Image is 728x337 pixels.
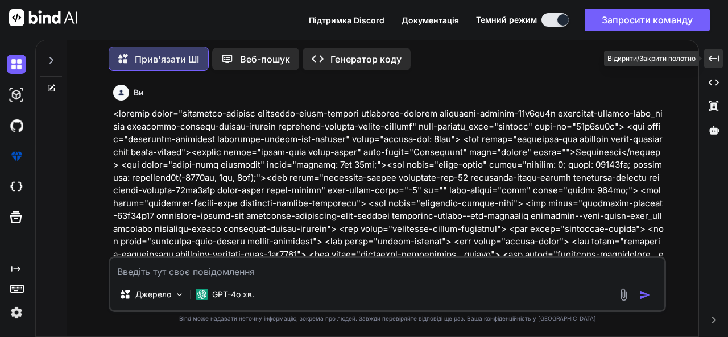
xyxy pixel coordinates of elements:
img: хмаринка [7,177,26,197]
img: вкладення [617,288,630,301]
img: GPT-4o міні [196,289,208,300]
font: Bind може надавати неточну інформацію, зокрема про людей. Завжди перевіряйте відповіді ще раз. Ва... [179,315,596,322]
button: Запросити команду [585,9,710,31]
button: Документація [402,14,459,26]
img: преміум [7,147,26,166]
font: Генератор коду [330,53,402,65]
font: Документація [402,15,459,25]
button: Підтримка Discord [309,14,384,26]
img: Вибрати моделі [175,290,184,299]
font: Джерело [135,289,171,299]
font: GPT-4o хв. [212,289,254,299]
font: Веб-пошук [240,53,290,65]
font: Прив'язати ШІ [135,53,199,65]
img: Прив'язати ШІ [9,9,77,26]
img: значок [639,289,651,301]
font: Відкрити/Закрити полотно [607,54,696,63]
img: darkAi-студія [7,85,26,105]
font: Запросити команду [602,14,693,26]
font: Підтримка Discord [309,15,384,25]
img: darkChat [7,55,26,74]
font: Ви [134,88,144,97]
img: налаштування [7,303,26,322]
font: Темний режим [476,15,537,24]
img: githubТемний [7,116,26,135]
